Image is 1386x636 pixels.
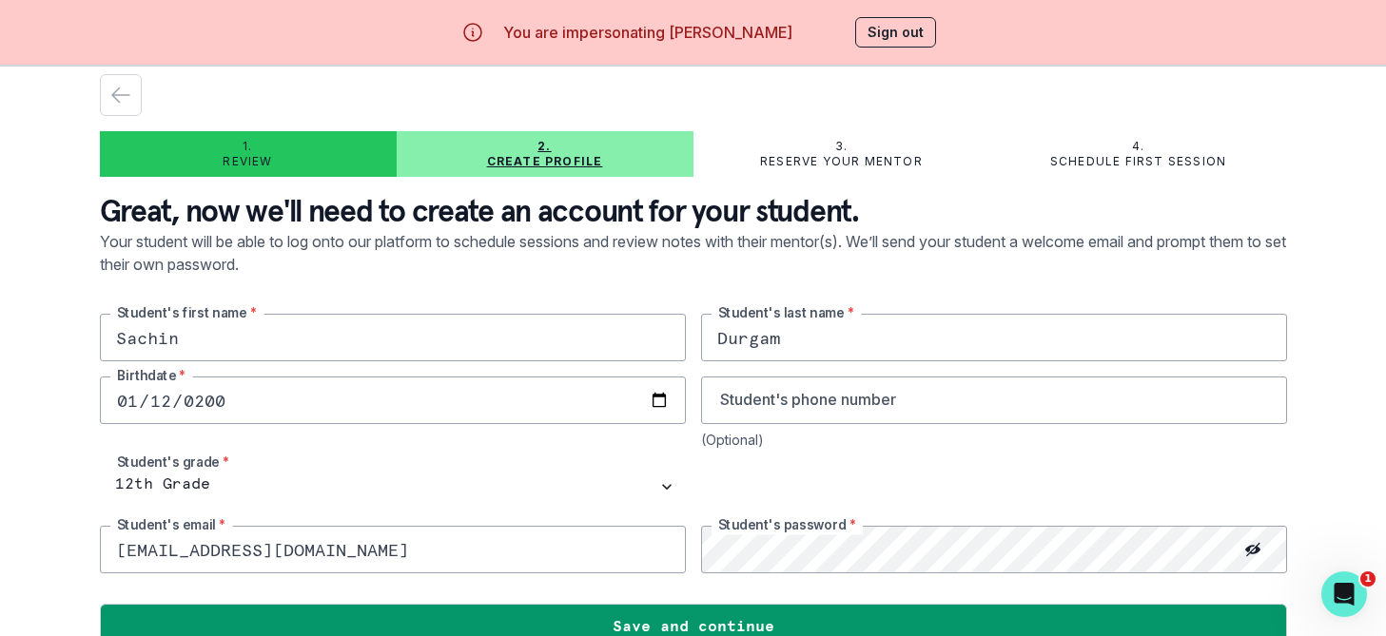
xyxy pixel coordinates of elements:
p: Create profile [487,154,603,169]
p: Review [223,154,272,169]
p: 2. [537,139,551,154]
p: 3. [835,139,848,154]
span: 1 [1360,571,1376,587]
iframe: Intercom live chat [1321,571,1367,617]
p: Great, now we'll need to create an account for your student. [100,192,1287,230]
p: 4. [1132,139,1144,154]
p: Reserve your mentor [760,154,923,169]
div: (Optional) [701,432,1287,448]
p: Your student will be able to log onto our platform to schedule sessions and review notes with the... [100,230,1287,314]
p: 1. [243,139,252,154]
p: You are impersonating [PERSON_NAME] [503,21,792,44]
p: Schedule first session [1050,154,1226,169]
button: Sign out [855,17,936,48]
